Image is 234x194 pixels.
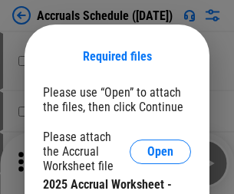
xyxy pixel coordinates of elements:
span: Open [147,146,173,158]
div: Please use “Open” to attach the files, then click Continue [43,85,191,114]
div: Required files [43,49,191,64]
button: Open [130,140,191,164]
div: Please attach the Accrual Worksheet file [43,130,130,173]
